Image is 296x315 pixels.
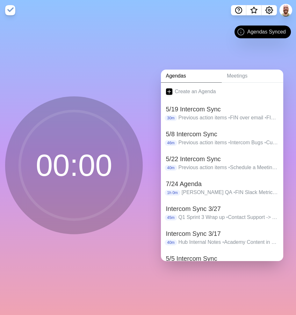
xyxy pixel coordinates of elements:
[165,240,177,245] p: 40m
[264,140,266,145] span: •
[165,215,177,221] p: 45m
[226,214,228,220] span: •
[178,139,278,146] p: Previous action items Intercom Bugs Custom email replies /submitticket plan Intercom Outbound Sur...
[222,239,224,245] span: •
[228,165,230,170] span: •
[165,140,177,146] p: 46m
[264,115,266,120] span: •
[166,179,278,189] h2: 7/24 Agenda
[166,254,278,263] h2: 5/5 Intercom Sync
[246,5,262,15] button: What’s new
[178,214,278,221] p: Q1 Sprint 3 Wrap up Contact Support -> Assistant CSAT measurement wrap up
[231,5,246,15] button: Help
[262,5,277,15] button: Settings
[166,229,278,238] h2: Intercom Sync 3/17
[178,238,278,246] p: Hub Internal Notes Academy Content in FIN Intercom WOC Snooze FIN ID Workflows Balanced Assignmen...
[165,115,177,121] p: 30m
[178,114,278,122] p: Previous action items FIN over email FIN over slack After hours messaging Bug priority language S...
[165,190,180,196] p: 1h 0m
[228,140,230,145] span: •
[222,70,283,83] a: Meetings
[182,189,278,196] p: [PERSON_NAME] QA FIN Slack Metrics PulpitAI support site Pulpit bot gave schedule link Testing me...
[166,154,278,164] h2: 5/22 Intercom Sync
[161,70,222,83] a: Agendas
[161,83,284,101] a: Create an Agenda
[178,164,278,171] p: Previous action items Schedule a Meeting Flow Bug Check Macros [DATE] OOO Message Google Meet Int...
[166,129,278,139] h2: 5/8 Intercom Sync
[247,28,286,36] span: Agendas Synced
[165,165,177,171] p: 40m
[234,190,235,195] span: •
[166,204,278,214] h2: Intercom Sync 3/27
[228,115,230,120] span: •
[166,104,278,114] h2: 5/19 Intercom Sync
[5,5,15,15] img: timeblocks logo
